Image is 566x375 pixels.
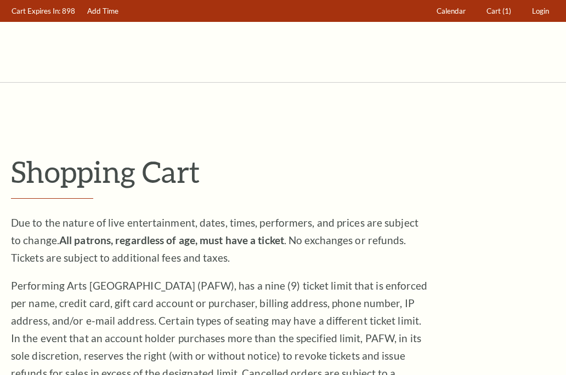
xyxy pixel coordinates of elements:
[62,7,75,15] span: 898
[502,7,511,15] span: (1)
[486,7,501,15] span: Cart
[432,1,471,22] a: Calendar
[437,7,466,15] span: Calendar
[59,234,284,246] strong: All patrons, regardless of age, must have a ticket
[82,1,124,22] a: Add Time
[12,7,60,15] span: Cart Expires In:
[11,216,418,264] span: Due to the nature of live entertainment, dates, times, performers, and prices are subject to chan...
[482,1,517,22] a: Cart (1)
[527,1,554,22] a: Login
[11,154,555,189] p: Shopping Cart
[532,7,549,15] span: Login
